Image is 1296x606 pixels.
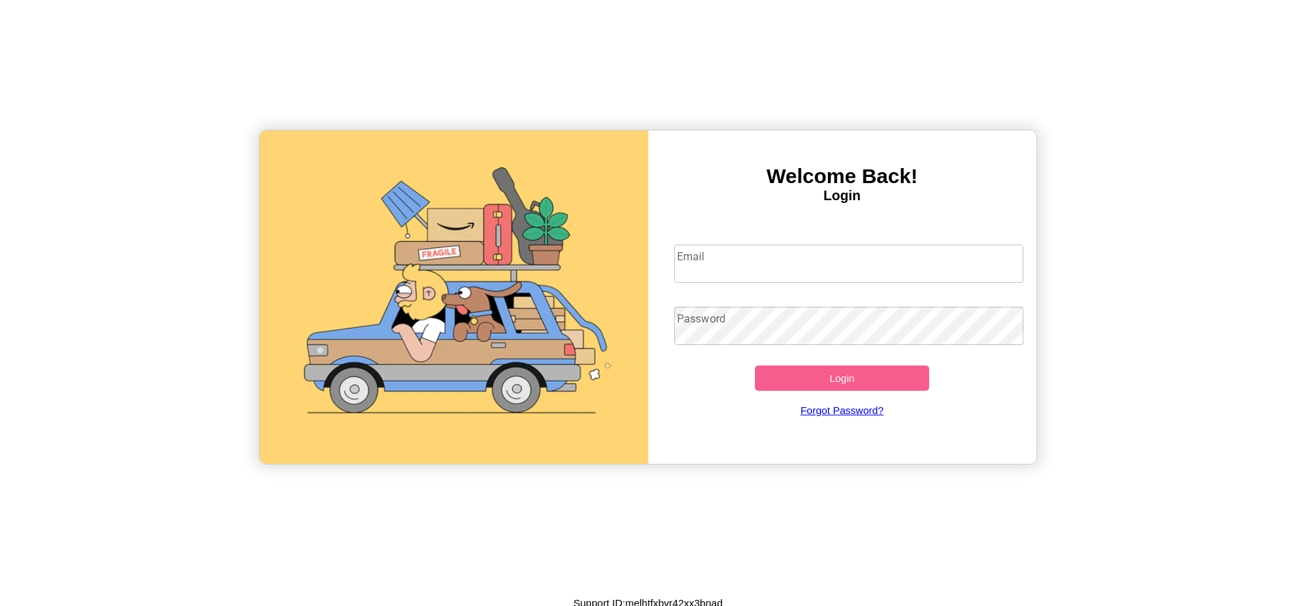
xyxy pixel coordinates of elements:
a: Forgot Password? [667,391,1017,430]
img: gif [260,130,648,464]
button: Login [755,366,930,391]
h4: Login [648,188,1036,204]
h3: Welcome Back! [648,165,1036,188]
